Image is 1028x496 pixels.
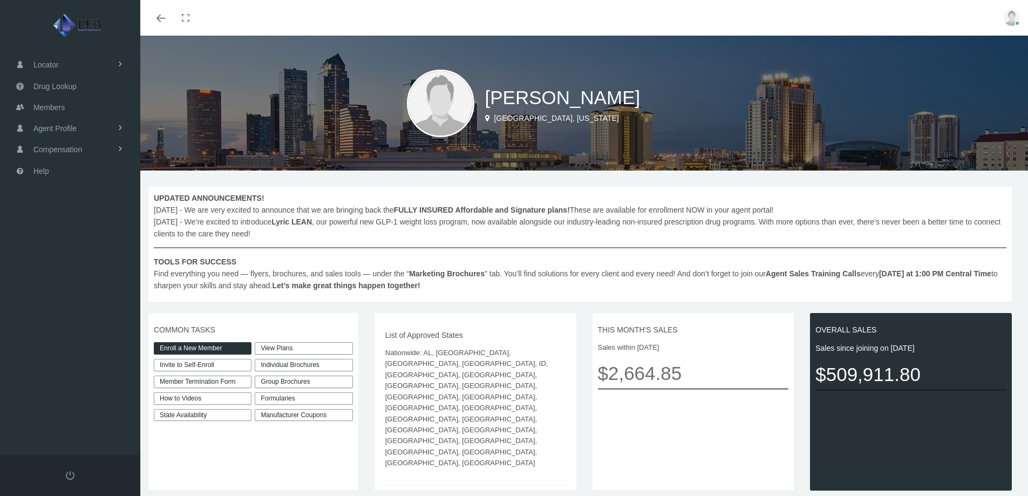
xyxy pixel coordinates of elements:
[485,87,641,108] span: [PERSON_NAME]
[271,218,312,226] b: Lyric LEAN
[598,342,789,353] span: Sales within [DATE]
[815,324,1006,336] span: OVERALL SALES
[255,409,352,422] a: Manufacturer Coupons
[766,269,861,278] b: Agent Sales Training Calls
[255,342,352,355] a: View Plans
[255,359,352,371] div: Individual Brochures
[154,257,236,266] b: TOOLS FOR SUCCESS
[33,161,49,181] span: Help
[154,376,251,388] a: Member Termination Form
[598,324,789,336] span: THIS MONTH'S SALES
[598,358,789,388] span: $2,664.85
[33,55,59,75] span: Locator
[394,206,570,214] b: FULLY INSURED Affordable and Signature plans!
[33,118,77,139] span: Agent Profile
[272,281,420,290] b: Let’s make great things happen together!
[815,359,1006,389] span: $509,911.80
[879,269,991,278] b: [DATE] at 1:00 PM Central Time
[154,359,251,371] a: Invite to Self-Enroll
[407,70,474,137] img: user-placeholder.jpg
[33,97,65,118] span: Members
[154,194,264,202] b: UPDATED ANNOUNCEMENTS!
[154,392,251,405] a: How to Videos
[1004,10,1020,26] img: user-placeholder.jpg
[154,324,353,336] span: COMMON TASKS
[815,342,1006,354] span: Sales since joining on [DATE]
[385,348,566,469] span: Nationwide: AL, [GEOGRAPHIC_DATA], [GEOGRAPHIC_DATA], [GEOGRAPHIC_DATA], ID, [GEOGRAPHIC_DATA], [...
[494,114,619,123] span: [GEOGRAPHIC_DATA], [US_STATE]
[255,376,352,388] div: Group Brochures
[33,139,82,160] span: Compensation
[154,342,251,355] a: Enroll a New Member
[14,12,144,39] img: LEB INSURANCE GROUP
[385,329,566,341] span: List of Approved States
[33,76,77,97] span: Drug Lookup
[154,409,251,422] a: State Availability
[409,269,485,278] b: Marketing Brochures
[154,192,1006,291] span: [DATE] - We are very excited to announce that we are bringing back the These are available for en...
[255,392,352,405] div: Formularies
